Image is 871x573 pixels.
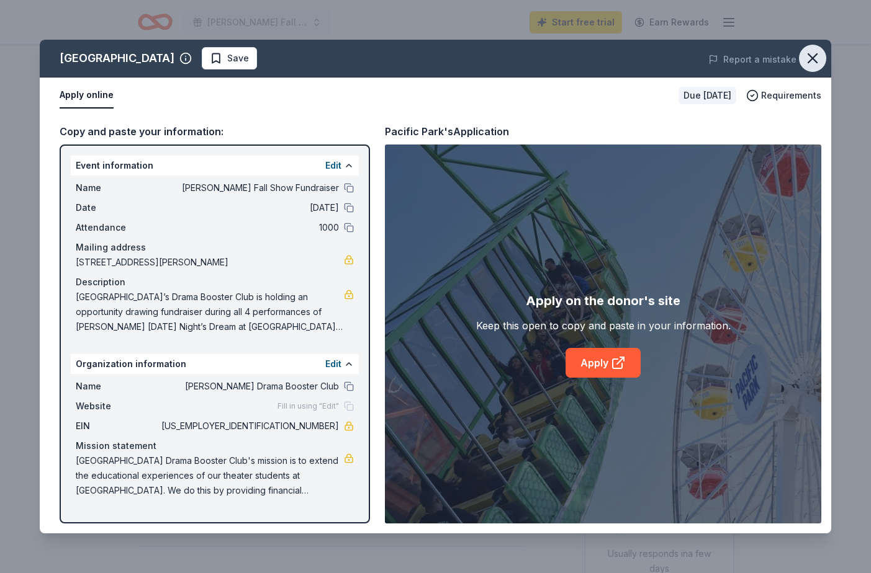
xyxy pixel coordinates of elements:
button: Requirements [746,88,821,103]
div: Event information [71,156,359,175]
div: Mission statement [76,438,354,453]
div: Description [76,275,354,290]
span: Date [76,200,159,215]
div: Pacific Park's Application [385,123,509,140]
div: Organization information [71,354,359,374]
span: Save [227,51,249,66]
span: [DATE] [159,200,339,215]
button: Edit [325,357,341,371]
span: [STREET_ADDRESS][PERSON_NAME] [76,255,344,270]
button: Report a mistake [708,52,797,67]
button: Apply online [60,82,114,109]
div: Due [DATE] [679,87,736,104]
div: Copy and paste your information: [60,123,370,140]
span: Fill in using "Edit" [278,401,339,411]
span: Name [76,180,159,195]
span: Name [76,379,159,394]
span: [PERSON_NAME] Drama Booster Club [159,379,339,394]
span: [GEOGRAPHIC_DATA]’s Drama Booster Club is holding an opportunity drawing fundraiser during all 4 ... [76,290,344,334]
span: Attendance [76,220,159,235]
span: Website [76,399,159,414]
a: Apply [566,348,641,378]
div: Keep this open to copy and paste in your information. [476,318,731,333]
div: [GEOGRAPHIC_DATA] [60,48,174,68]
span: [PERSON_NAME] Fall Show Fundraiser [159,180,339,195]
div: Apply on the donor's site [526,291,680,311]
button: Edit [325,158,341,173]
button: Save [202,47,257,69]
div: Mailing address [76,240,354,255]
span: 1000 [159,220,339,235]
span: EIN [76,419,159,433]
span: [US_EMPLOYER_IDENTIFICATION_NUMBER] [159,419,339,433]
span: Requirements [761,88,821,103]
span: [GEOGRAPHIC_DATA] Drama Booster Club's mission is to extend the educational experiences of our th... [76,453,344,498]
